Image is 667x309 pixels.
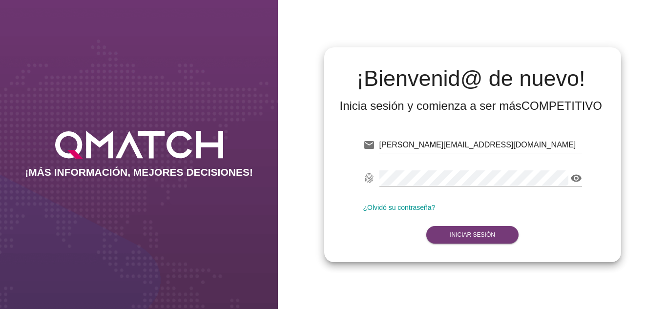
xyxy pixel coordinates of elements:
[521,99,602,112] strong: COMPETITIVO
[340,98,603,114] div: Inicia sesión y comienza a ser más
[570,172,582,184] i: visibility
[450,231,495,238] strong: Iniciar Sesión
[363,172,375,184] i: fingerprint
[25,166,253,178] h2: ¡MÁS INFORMACIÓN, MEJORES DECISIONES!
[363,139,375,151] i: email
[426,226,519,244] button: Iniciar Sesión
[340,67,603,90] h2: ¡Bienvenid@ de nuevo!
[363,204,436,211] a: ¿Olvidó su contraseña?
[379,137,582,153] input: E-mail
